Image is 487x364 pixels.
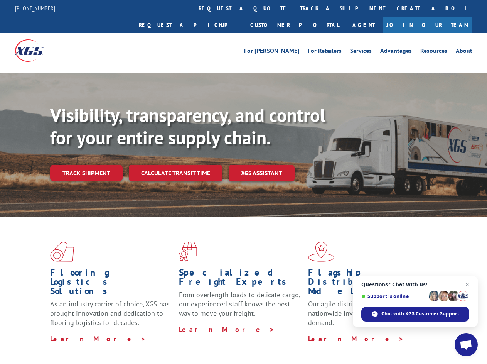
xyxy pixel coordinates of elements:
span: Support is online [361,293,426,299]
span: Questions? Chat with us! [361,281,469,288]
img: xgs-icon-flagship-distribution-model-red [308,242,335,262]
a: Advantages [380,48,412,56]
h1: Specialized Freight Experts [179,268,302,290]
b: Visibility, transparency, and control for your entire supply chain. [50,103,325,149]
img: xgs-icon-focused-on-flooring-red [179,242,197,262]
h1: Flooring Logistics Solutions [50,268,173,300]
a: [PHONE_NUMBER] [15,4,55,12]
a: For Retailers [308,48,342,56]
div: Open chat [455,333,478,356]
a: Services [350,48,372,56]
a: Join Our Team [383,17,472,33]
a: Learn More > [179,325,275,334]
p: From overlength loads to delicate cargo, our experienced staff knows the best way to move your fr... [179,290,302,325]
a: Customer Portal [244,17,345,33]
img: xgs-icon-total-supply-chain-intelligence-red [50,242,74,262]
span: Our agile distribution network gives you nationwide inventory management on demand. [308,300,429,327]
a: For [PERSON_NAME] [244,48,299,56]
h1: Flagship Distribution Model [308,268,431,300]
a: Resources [420,48,447,56]
a: About [456,48,472,56]
span: Close chat [463,280,472,289]
a: Agent [345,17,383,33]
span: As an industry carrier of choice, XGS has brought innovation and dedication to flooring logistics... [50,300,170,327]
a: Request a pickup [133,17,244,33]
a: Calculate transit time [129,165,222,181]
span: Chat with XGS Customer Support [381,310,459,317]
div: Chat with XGS Customer Support [361,307,469,322]
a: Track shipment [50,165,123,181]
a: Learn More > [50,334,146,343]
a: Learn More > [308,334,404,343]
a: XGS ASSISTANT [229,165,295,181]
